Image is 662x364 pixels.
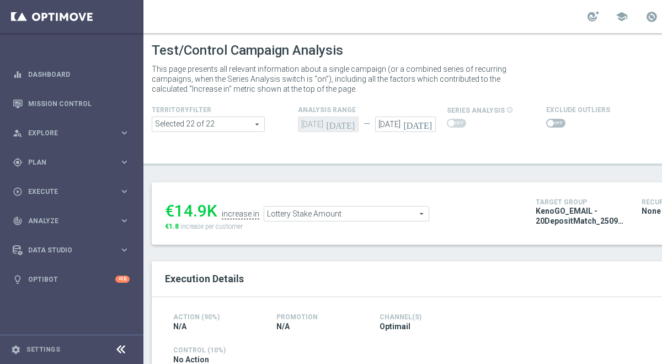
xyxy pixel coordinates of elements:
[13,187,23,197] i: play_circle_outline
[13,216,119,226] div: Analyze
[165,223,179,230] span: €1.8
[12,70,130,79] button: equalizer Dashboard
[11,345,21,355] i: settings
[28,89,130,118] a: Mission Control
[13,128,23,138] i: person_search
[12,99,130,108] button: Mission Control
[152,106,245,114] h4: TerritoryFilter
[12,246,130,255] button: Data Studio keyboard_arrow_right
[616,10,628,23] span: school
[380,313,466,321] h4: Channel(s)
[28,159,119,166] span: Plan
[13,275,23,284] i: lightbulb
[26,346,60,353] a: Settings
[12,158,130,167] button: gps_fixed Plan keyboard_arrow_right
[173,313,260,321] h4: Action (90%)
[359,119,375,129] div: —
[380,321,410,331] span: Optimail
[222,209,259,219] div: increase in
[119,157,130,167] i: keyboard_arrow_right
[152,64,521,94] p: This page presents all relevant information about a single campaign (or a combined series of recu...
[115,276,130,283] div: +10
[28,60,130,89] a: Dashboard
[173,346,569,354] h4: Control (10%)
[28,218,119,224] span: Analyze
[276,321,290,331] span: N/A
[13,187,119,197] div: Execute
[375,117,436,132] input: Select Date
[152,117,264,131] span: Africa asia at br ca and 17 more
[13,265,130,294] div: Optibot
[28,265,115,294] a: Optibot
[536,198,625,206] h4: Target Group
[326,117,359,129] i: [DATE]
[119,186,130,197] i: keyboard_arrow_right
[119,245,130,255] i: keyboard_arrow_right
[13,216,23,226] i: track_changes
[12,217,130,225] button: track_changes Analyze keyboard_arrow_right
[28,130,119,136] span: Explore
[13,89,130,118] div: Mission Control
[13,157,119,167] div: Plan
[165,273,244,284] span: Execution Details
[13,70,23,80] i: equalizer
[13,60,130,89] div: Dashboard
[173,321,186,331] span: N/A
[403,117,436,129] i: [DATE]
[28,247,119,254] span: Data Studio
[276,313,363,321] h4: Promotion
[12,275,130,284] button: lightbulb Optibot +10
[546,106,610,114] h4: Exclude Outliers
[152,43,343,59] h1: Test/Control Campaign Analysis
[180,223,243,230] span: increase per customer
[165,201,217,221] div: €14.9K
[506,107,513,113] i: info_outline
[13,157,23,167] i: gps_fixed
[12,187,130,196] button: play_circle_outline Execute keyboard_arrow_right
[119,128,130,138] i: keyboard_arrow_right
[447,107,505,114] span: series analysis
[298,106,447,114] h4: analysis range
[12,129,130,138] button: person_search Explore keyboard_arrow_right
[642,206,661,216] span: None
[13,128,119,138] div: Explore
[119,215,130,226] i: keyboard_arrow_right
[13,245,119,255] div: Data Studio
[28,188,119,195] span: Execute
[536,206,625,226] span: KenoGO_EMAIL - 20DepositMatch_250921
